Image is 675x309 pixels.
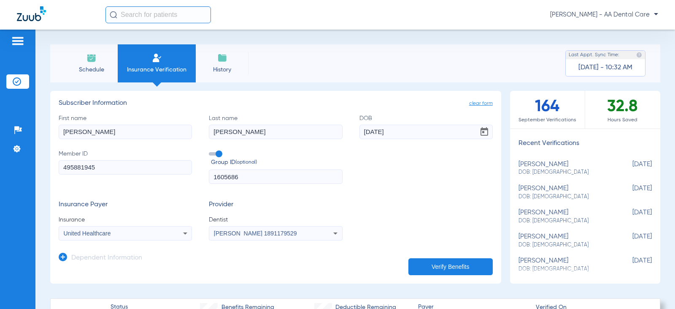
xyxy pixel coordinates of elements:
span: [DATE] [610,257,652,273]
span: Dentist [209,216,342,224]
img: Schedule [86,53,97,63]
img: last sync help info [636,52,642,58]
label: Last name [209,114,342,139]
span: United Healthcare [64,230,111,237]
span: [DATE] [610,233,652,249]
input: Search for patients [105,6,211,23]
img: History [217,53,227,63]
span: [DATE] [610,209,652,224]
span: DOB: [DEMOGRAPHIC_DATA] [518,169,610,176]
span: DOB: [DEMOGRAPHIC_DATA] [518,193,610,201]
div: [PERSON_NAME] [518,209,610,224]
span: [DATE] - 10:32 AM [578,63,632,72]
input: First name [59,125,192,139]
button: Open calendar [476,123,493,140]
label: Member ID [59,150,192,184]
div: [PERSON_NAME] [518,185,610,200]
div: 164 [510,91,585,129]
span: clear form [469,99,493,108]
label: First name [59,114,192,139]
span: [PERSON_NAME] - AA Dental Care [550,11,658,19]
h3: Insurance Payer [59,201,192,209]
span: [DATE] [610,185,652,200]
span: [PERSON_NAME] 1891179529 [214,230,297,237]
label: DOB [359,114,493,139]
small: (optional) [235,158,257,167]
span: Hours Saved [585,116,660,124]
span: Group ID [211,158,342,167]
span: DOB: [DEMOGRAPHIC_DATA] [518,217,610,225]
span: Insurance Verification [124,66,189,74]
button: Verify Benefits [408,258,493,275]
div: 32.8 [585,91,660,129]
img: Manual Insurance Verification [152,53,162,63]
span: DOB: [DEMOGRAPHIC_DATA] [518,241,610,249]
span: Last Appt. Sync Time: [569,51,619,59]
img: Zuub Logo [17,6,46,21]
h3: Provider [209,201,342,209]
h3: Dependent Information [71,254,142,263]
img: hamburger-icon [11,36,24,46]
div: [PERSON_NAME] [518,257,610,273]
div: [PERSON_NAME] [518,233,610,249]
input: Last name [209,125,342,139]
input: Member ID [59,160,192,175]
span: Schedule [71,66,111,74]
span: [DATE] [610,161,652,176]
span: September Verifications [510,116,585,124]
div: [PERSON_NAME] [518,161,610,176]
h3: Recent Verifications [510,139,660,148]
span: Insurance [59,216,192,224]
span: History [202,66,242,74]
span: DOB: [DEMOGRAPHIC_DATA] [518,265,610,273]
img: Search Icon [110,11,117,19]
input: DOBOpen calendar [359,125,493,139]
h3: Subscriber Information [59,99,493,108]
